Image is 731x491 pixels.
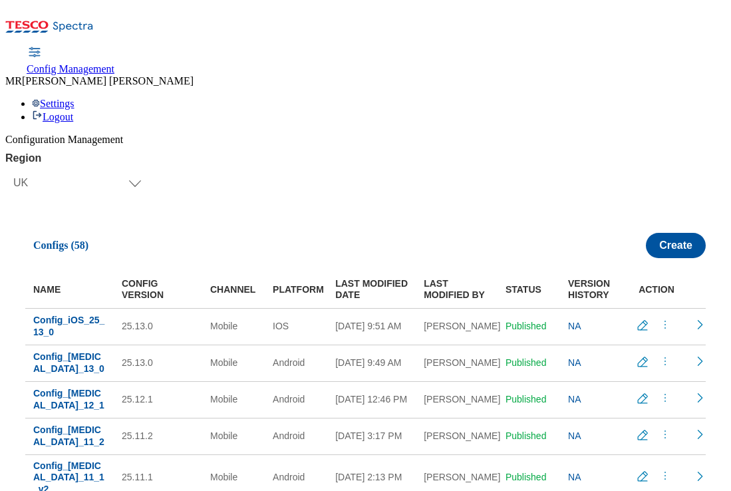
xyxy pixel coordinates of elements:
td: 25.13.0 [114,308,202,345]
svg: Edit config [636,355,649,369]
label: Region [5,152,150,164]
span: Config_[MEDICAL_DATA]_11_2 [33,424,104,447]
span: Published [506,430,547,441]
svg: menus [658,391,672,405]
td: [PERSON_NAME] [416,308,498,345]
span: NA [568,357,581,368]
svg: Edit config [636,319,649,332]
span: [PERSON_NAME] [PERSON_NAME] [22,75,194,86]
td: Mobile [202,308,265,345]
td: [DATE] 3:17 PM [327,418,416,454]
button: Edit config [632,428,658,444]
td: [DATE] 9:49 AM [327,345,416,381]
td: 25.11.2 [114,418,202,454]
th: NAME [25,271,114,308]
svg: menus [658,428,672,441]
td: [PERSON_NAME] [416,381,498,418]
a: Logout [32,111,73,122]
td: [PERSON_NAME] [416,345,498,381]
span: NA [568,321,581,331]
button: Edit config [632,391,658,408]
td: [DATE] 12:46 PM [327,381,416,418]
span: MR [5,75,22,86]
span: Published [506,472,547,482]
span: Config_iOS_25_13_0 [33,315,104,337]
button: Edit config [632,318,658,335]
span: Published [506,357,547,368]
svg: menus [658,355,672,368]
td: Mobile [202,381,265,418]
button: Edit config [632,469,658,486]
th: LAST MODIFIED DATE [327,271,416,308]
label: Configs (58) [25,240,88,251]
th: STATUS [498,271,560,308]
td: Android [265,345,327,381]
td: Android [265,381,327,418]
span: Config Management [27,63,114,75]
th: PLATFORM [265,271,327,308]
button: Create [646,233,706,258]
svg: menus [658,469,672,482]
td: [DATE] 9:51 AM [327,308,416,345]
svg: Edit config [636,392,649,405]
td: 25.12.1 [114,381,202,418]
span: NA [568,394,581,405]
th: CHANNEL [202,271,265,308]
span: Config_[MEDICAL_DATA]_12_1 [33,388,104,410]
th: CONFIG VERSION [114,271,202,308]
th: ACTION [623,271,685,308]
td: IOS [265,308,327,345]
span: Published [506,394,547,405]
a: Settings [32,98,74,109]
svg: Edit config [636,428,649,442]
svg: Edit config [636,470,649,483]
td: [PERSON_NAME] [416,418,498,454]
td: Android [265,418,327,454]
span: Config_[MEDICAL_DATA]_13_0 [33,351,104,374]
svg: Readonly config [693,355,706,368]
svg: Readonly config [693,318,706,331]
svg: Readonly config [693,470,706,483]
span: NA [568,430,581,441]
td: Mobile [202,345,265,381]
svg: Readonly config [693,428,706,441]
td: Mobile [202,418,265,454]
span: NA [568,472,581,482]
th: LAST MODIFIED BY [416,271,498,308]
th: VERSION HISTORY [560,271,623,308]
span: Published [506,321,547,331]
button: Edit config [632,355,658,371]
svg: Readonly config [693,391,706,405]
div: Configuration Management [5,134,726,146]
svg: menus [658,318,672,331]
td: 25.13.0 [114,345,202,381]
a: Config Management [27,47,114,75]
